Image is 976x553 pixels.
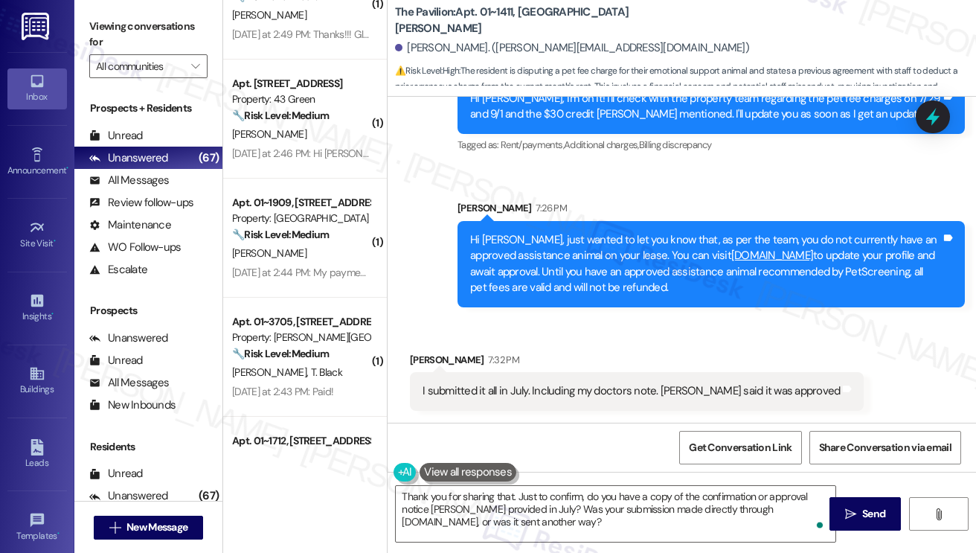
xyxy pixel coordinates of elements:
div: (67) [195,485,222,508]
span: • [57,528,60,539]
a: [DOMAIN_NAME] [731,248,813,263]
a: Insights • [7,288,67,328]
div: Property: 43 Green [232,92,370,107]
span: Get Conversation Link [689,440,792,455]
div: All Messages [89,173,169,188]
div: Maintenance [89,217,171,233]
div: Residents [74,439,222,455]
div: (67) [195,147,222,170]
strong: 🔧 Risk Level: Medium [232,228,329,241]
div: Apt. 01~1909, [STREET_ADDRESS][GEOGRAPHIC_DATA][US_STATE][STREET_ADDRESS] [232,195,370,211]
textarea: To enrich screen reader interactions, please activate Accessibility in Grammarly extension settings [396,486,835,542]
a: Templates • [7,508,67,548]
button: New Message [94,516,204,540]
span: Rent/payments , [501,138,564,151]
strong: ⚠️ Risk Level: High [395,65,459,77]
div: Unanswered [89,488,168,504]
div: Unanswered [89,330,168,346]
span: • [54,236,56,246]
i:  [845,508,856,520]
div: Hi [PERSON_NAME], just wanted to let you know that, as per the team, you do not currently have an... [470,232,941,296]
div: All Messages [89,375,169,391]
a: Inbox [7,68,67,109]
span: • [51,309,54,319]
span: [PERSON_NAME] [232,8,306,22]
span: : The resident is disputing a pet fee charge for their emotional support animal and states a prev... [395,63,976,111]
strong: 🔧 Risk Level: Medium [232,347,329,360]
a: Leads [7,435,67,475]
div: Hi [PERSON_NAME], I'm on it! I'll check with the property team regarding the pet fee charges on 7... [470,91,941,123]
span: • [66,163,68,173]
div: [PERSON_NAME] [457,200,965,221]
a: Site Visit • [7,215,67,255]
div: Prospects + Residents [74,100,222,116]
div: Tagged as: [457,134,965,156]
div: Review follow-ups [89,195,193,211]
div: WO Follow-ups [89,240,181,255]
div: Property: [PERSON_NAME][GEOGRAPHIC_DATA] [232,330,370,345]
input: All communities [96,54,184,78]
i:  [191,60,199,72]
div: Unread [89,466,143,482]
i:  [933,508,944,520]
span: Additional charges , [564,138,639,151]
div: 7:26 PM [532,200,567,216]
span: [PERSON_NAME] [232,365,311,379]
span: T. Black [311,365,342,379]
span: Send [862,506,885,522]
div: Apt. 01~1712, [STREET_ADDRESS][PERSON_NAME] [232,433,370,449]
span: Share Conversation via email [819,440,951,455]
div: 7:32 PM [484,352,519,368]
div: [DATE] at 2:43 PM: Paid! [232,385,333,398]
span: New Message [126,520,187,535]
div: New Inbounds [89,397,176,413]
span: [PERSON_NAME] [232,246,306,260]
div: [DATE] at 2:44 PM: My payment was paid on the [DATE] [232,266,471,279]
strong: 🔧 Risk Level: Medium [232,109,329,122]
button: Share Conversation via email [809,431,961,464]
span: Billing discrepancy [639,138,712,151]
a: Buildings [7,361,67,401]
div: I submitted it all in July. Including my doctors note. [PERSON_NAME] said it was approved [423,383,840,399]
span: [PERSON_NAME] [232,127,306,141]
div: Apt. 01~3705, [STREET_ADDRESS][PERSON_NAME] [232,314,370,330]
button: Get Conversation Link [679,431,801,464]
img: ResiDesk Logo [22,13,52,40]
div: Unread [89,128,143,144]
div: Property: [GEOGRAPHIC_DATA] [232,211,370,226]
div: Apt. [STREET_ADDRESS] [232,76,370,92]
div: Unanswered [89,150,168,166]
div: [PERSON_NAME] [410,352,864,373]
b: The Pavilion: Apt. 01~1411, [GEOGRAPHIC_DATA][PERSON_NAME] [395,4,693,36]
button: Send [829,497,902,531]
label: Viewing conversations for [89,15,208,54]
div: Unread [89,353,143,368]
div: [DATE] at 2:49 PM: Thanks!!! Glad it was located!!!! All the best!! [232,28,503,41]
i:  [109,522,121,534]
div: Escalate [89,262,147,278]
div: Prospects [74,303,222,319]
div: [PERSON_NAME]. ([PERSON_NAME][EMAIL_ADDRESS][DOMAIN_NAME]) [395,40,749,56]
